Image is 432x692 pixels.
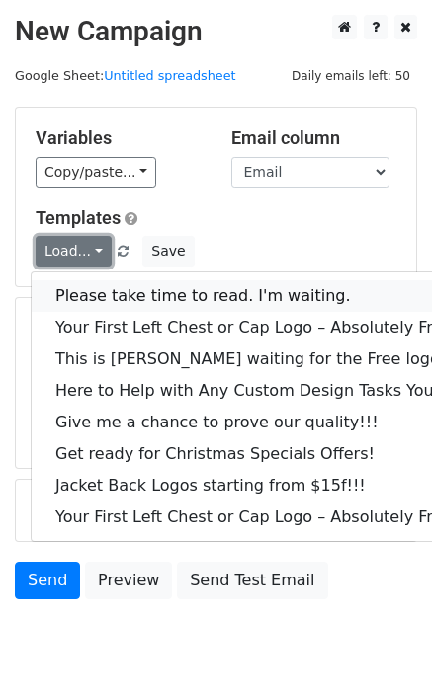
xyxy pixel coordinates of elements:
[333,597,432,692] iframe: Chat Widget
[285,68,417,83] a: Daily emails left: 50
[15,68,236,83] small: Google Sheet:
[285,65,417,87] span: Daily emails left: 50
[36,236,112,267] a: Load...
[36,207,121,228] a: Templates
[36,157,156,188] a: Copy/paste...
[104,68,235,83] a: Untitled spreadsheet
[85,562,172,599] a: Preview
[36,127,202,149] h5: Variables
[142,236,194,267] button: Save
[15,15,417,48] h2: New Campaign
[231,127,397,149] h5: Email column
[177,562,327,599] a: Send Test Email
[15,562,80,599] a: Send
